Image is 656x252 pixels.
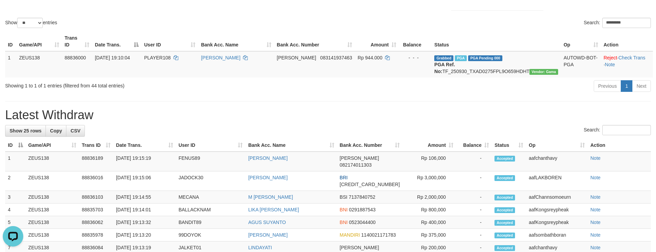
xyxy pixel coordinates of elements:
td: AUTOWD-BOT-PGA [561,51,601,78]
th: Bank Acc. Name: activate to sort column ascending [198,32,274,51]
th: ID: activate to sort column descending [5,139,26,152]
a: [PERSON_NAME] [248,232,287,238]
td: Rp 400,000 [402,216,456,229]
a: 1 [621,80,632,92]
span: Accepted [494,245,515,251]
a: CSV [66,125,85,137]
td: [DATE] 19:15:06 [113,171,176,191]
span: Accepted [494,156,515,162]
a: Note [590,194,601,200]
td: [DATE] 19:14:55 [113,191,176,204]
label: Search: [584,125,651,135]
span: Copy 1140021171783 to clipboard [361,232,396,238]
a: [PERSON_NAME] [201,55,240,60]
td: - [456,204,492,216]
th: Op: activate to sort column ascending [526,139,588,152]
span: [PERSON_NAME] [340,245,379,250]
th: Status: activate to sort column ascending [492,139,526,152]
td: aafchanthavy [526,152,588,171]
span: Rp 944.000 [358,55,382,60]
td: aafKongsreypheak [526,204,588,216]
td: ZEUS138 [26,191,79,204]
td: 4 [5,204,26,216]
span: [DATE] 19:10:04 [95,55,130,60]
td: ZEUS138 [26,204,79,216]
span: Accepted [494,220,515,226]
td: BALLACKNAM [176,204,246,216]
a: M [PERSON_NAME] [248,194,293,200]
th: ID [5,32,16,51]
th: Trans ID: activate to sort column ascending [62,32,92,51]
td: - [456,229,492,241]
td: aafChannsomoeurn [526,191,588,204]
th: Game/API: activate to sort column ascending [26,139,79,152]
a: Note [605,62,615,67]
span: BRI [340,175,348,180]
td: JADOCK30 [176,171,246,191]
a: Note [590,220,601,225]
td: aafsombathboran [526,229,588,241]
th: Trans ID: activate to sort column ascending [79,139,113,152]
td: ZEUS138 [26,216,79,229]
td: aafLAKBOREN [526,171,588,191]
span: Copy 0523044400 to clipboard [349,220,376,225]
th: User ID: activate to sort column ascending [141,32,198,51]
td: BANDIT89 [176,216,246,229]
span: Copy 599501030413532 to clipboard [340,182,400,187]
a: Note [590,155,601,161]
span: Accepted [494,207,515,213]
th: Op: activate to sort column ascending [561,32,601,51]
span: BSI [340,194,348,200]
td: aafKongsreypheak [526,216,588,229]
td: [DATE] 19:13:32 [113,216,176,229]
th: User ID: activate to sort column ascending [176,139,246,152]
span: Copy [50,128,62,134]
td: 3 [5,191,26,204]
th: Balance: activate to sort column ascending [456,139,492,152]
th: Game/API: activate to sort column ascending [16,32,62,51]
span: Marked by aafpengsreynich [455,55,467,61]
a: Note [590,207,601,212]
th: Action [601,32,653,51]
a: AGUS SUYANTO [248,220,286,225]
h1: Latest Withdraw [5,108,651,122]
span: BNI [340,220,348,225]
div: - - - [402,54,429,61]
td: [DATE] 19:13:20 [113,229,176,241]
b: PGA Ref. No: [434,62,455,74]
button: Open LiveChat chat widget [3,3,23,23]
span: Copy 083141937463 to clipboard [320,55,352,60]
th: Amount: activate to sort column ascending [402,139,456,152]
th: Status [432,32,561,51]
a: Next [632,80,651,92]
a: Check Trans [618,55,645,60]
td: Rp 800,000 [402,204,456,216]
a: Note [590,232,601,238]
th: Action [588,139,651,152]
td: Rp 375,000 [402,229,456,241]
td: · · [601,51,653,78]
label: Search: [584,18,651,28]
a: Note [590,245,601,250]
td: - [456,216,492,229]
a: Previous [594,80,621,92]
td: 2 [5,171,26,191]
td: - [456,191,492,204]
div: Showing 1 to 1 of 1 entries (filtered from 44 total entries) [5,80,268,89]
td: 99DOYOK [176,229,246,241]
span: [PERSON_NAME] [340,155,379,161]
span: Copy 082174011303 to clipboard [340,162,372,168]
td: 88836062 [79,216,113,229]
label: Show entries [5,18,57,28]
td: FENUS89 [176,152,246,171]
td: 88836016 [79,171,113,191]
select: Showentries [17,18,43,28]
a: LINDAYATI [248,245,272,250]
span: Vendor URL: https://trx31.1velocity.biz [529,69,558,75]
span: Accepted [494,195,515,200]
a: [PERSON_NAME] [248,155,287,161]
a: LIKA [PERSON_NAME] [248,207,299,212]
th: Balance [399,32,432,51]
a: [PERSON_NAME] [248,175,287,180]
td: ZEUS138 [16,51,62,78]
